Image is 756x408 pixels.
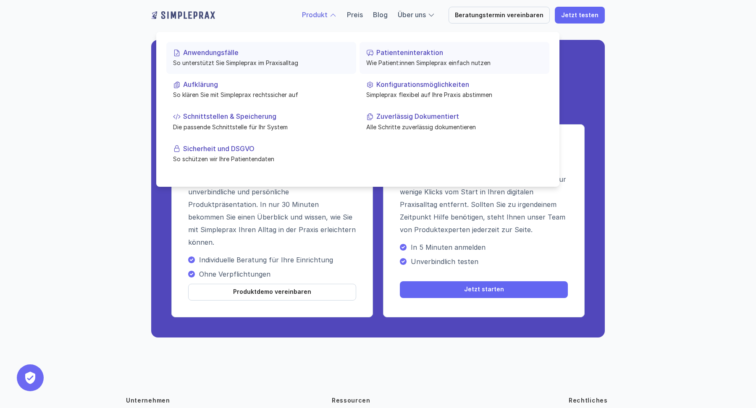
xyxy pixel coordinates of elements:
[360,42,549,74] a: PatienteninteraktionWie Patient:innen Simpleprax einfach nutzen
[373,10,388,19] a: Blog
[199,256,356,264] p: Individuelle Beratung für Ihre Einrichtung
[366,122,543,131] p: Alle Schritte zuverlässig dokumentieren
[199,270,356,278] p: Ohne Verpflichtungen
[561,12,598,19] p: Jetzt testen
[411,257,568,266] p: Unverbindlich testen
[166,74,356,106] a: AufklärungSo klären Sie mit Simpleprax rechtssicher auf
[183,49,349,57] p: Anwendungsfälle
[449,7,550,24] a: Beratungstermin vereinbaren
[302,10,328,19] a: Produkt
[411,243,568,251] p: In 5 Minuten anmelden
[183,81,349,89] p: Aufklärung
[188,173,356,248] p: Vereinbaren Sie einen Termin für eine kostenfreie, unverbindliche und persönliche Produktpräsenta...
[366,58,543,67] p: Wie Patient:innen Simpleprax einfach nutzen
[173,58,349,67] p: So unterstützt Sie Simpleprax im Praxisalltag
[400,281,568,298] a: Jetzt starten
[183,112,349,120] p: Schnittstellen & Speicherung
[166,106,356,138] a: Schnittstellen & SpeicherungDie passende Schnittstelle für Ihr System
[188,284,356,301] a: Produktdemo vereinbaren
[173,122,349,131] p: Die passende Schnittstelle für Ihr System
[366,90,543,99] p: Simpleprax flexibel auf Ihre Praxis abstimmen
[455,12,543,19] p: Beratungstermin vereinbaren
[555,7,605,24] a: Jetzt testen
[360,74,549,106] a: KonfigurationsmöglichkeitenSimpleprax flexibel auf Ihre Praxis abstimmen
[376,49,543,57] p: Patienteninteraktion
[166,42,356,74] a: AnwendungsfälleSo unterstützt Sie Simpleprax im Praxisalltag
[173,154,349,163] p: So schützen wir Ihre Patientendaten
[464,286,504,293] p: Jetzt starten
[347,10,363,19] a: Preis
[400,173,568,236] p: Sie wollen lieber selbstständig starten? Sie sind nur wenige Klicks vom Start in Ihren digitalen ...
[569,396,608,405] p: Rechtliches
[360,106,549,138] a: Zuverlässig DokumentiertAlle Schritte zuverlässig dokumentieren
[126,396,170,405] p: Unternehmen
[233,288,311,296] p: Produktdemo vereinbaren
[166,138,356,170] a: Sicherheit und DSGVOSo schützen wir Ihre Patientendaten
[332,396,370,405] p: Ressourcen
[183,144,349,152] p: Sicherheit und DSGVO
[398,10,426,19] a: Über uns
[173,90,349,99] p: So klären Sie mit Simpleprax rechtssicher auf
[376,112,543,120] p: Zuverlässig Dokumentiert
[376,81,543,89] p: Konfigurationsmöglichkeiten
